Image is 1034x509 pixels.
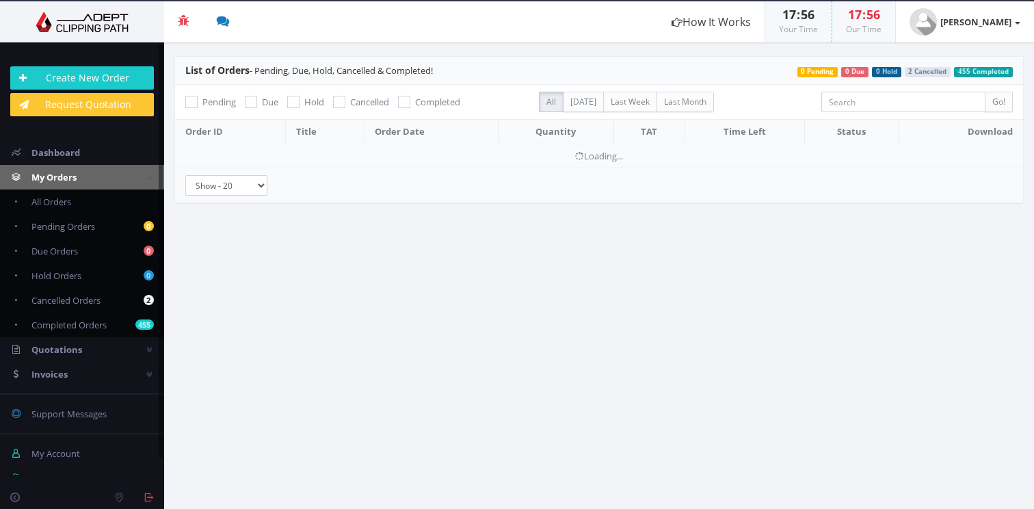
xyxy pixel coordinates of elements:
span: Quantity [535,125,576,138]
span: Completed Orders [31,319,107,331]
span: Hold Orders [31,270,81,282]
span: : [862,6,866,23]
span: Support Messages [31,408,107,420]
small: Your Time [779,23,818,35]
span: Due [262,96,278,108]
span: Quotations [31,343,82,356]
a: Request Quotation [10,93,154,116]
th: Order Date [364,120,498,144]
td: Loading... [175,144,1023,168]
a: Create New Order [10,66,154,90]
th: Download [899,120,1023,144]
input: Search [821,92,985,112]
img: user_default.jpg [910,8,937,36]
span: 455 Completed [954,67,1013,77]
span: All Orders [31,196,71,208]
label: Last Week [603,92,657,112]
label: Last Month [657,92,714,112]
span: My Orders [31,171,77,183]
th: TAT [614,120,685,144]
img: Adept Graphics [10,12,154,32]
span: Pending Orders [31,220,95,233]
b: 0 [144,246,154,256]
span: 56 [801,6,814,23]
label: [DATE] [563,92,604,112]
span: Completed [415,96,460,108]
th: Status [805,120,899,144]
a: [PERSON_NAME] [896,1,1034,42]
b: 0 [144,221,154,231]
span: List of Orders [185,64,250,77]
span: Cancelled [350,96,389,108]
b: 2 [144,295,154,305]
strong: [PERSON_NAME] [940,16,1011,28]
th: Title [285,120,364,144]
label: All [539,92,564,112]
span: 17 [782,6,796,23]
span: 17 [848,6,862,23]
span: Invoices [31,368,68,380]
a: How It Works [658,1,765,42]
span: Due Orders [31,245,78,257]
span: Manage Team [31,472,89,484]
span: Cancelled Orders [31,294,101,306]
th: Order ID [175,120,285,144]
th: Time Left [685,120,804,144]
input: Go! [985,92,1013,112]
span: 0 Due [841,67,869,77]
span: : [796,6,801,23]
span: Pending [202,96,236,108]
span: - Pending, Due, Hold, Cancelled & Completed! [185,64,433,77]
span: My Account [31,447,80,460]
span: 2 Cancelled [905,67,951,77]
b: 455 [135,319,154,330]
span: 0 Hold [872,67,901,77]
span: Dashboard [31,146,80,159]
span: 56 [866,6,880,23]
small: Our Time [846,23,881,35]
span: 0 Pending [797,67,838,77]
span: Hold [304,96,324,108]
b: 0 [144,270,154,280]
